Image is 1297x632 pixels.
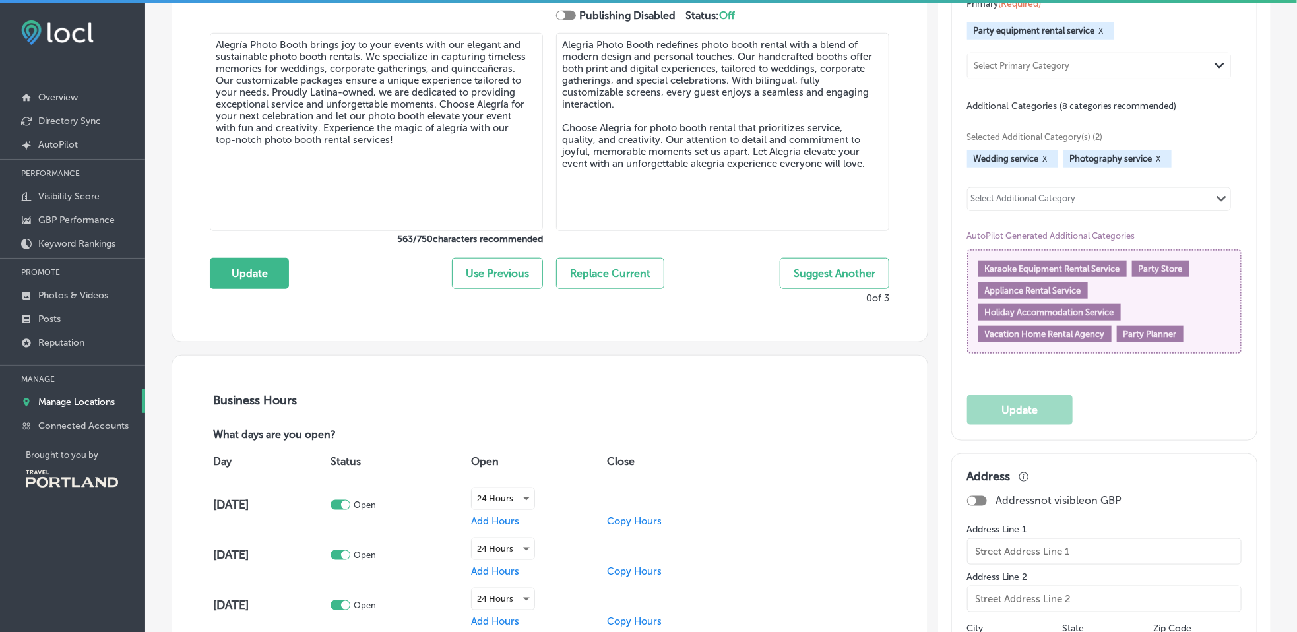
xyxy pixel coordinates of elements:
[210,258,289,289] button: Update
[1139,264,1183,274] span: Party Store
[967,395,1073,425] button: Update
[1123,329,1177,339] span: Party Planner
[38,420,129,431] p: Connected Accounts
[38,92,78,103] p: Overview
[213,497,327,512] h4: [DATE]
[38,191,100,202] p: Visibility Score
[210,429,430,443] p: What days are you open?
[974,26,1095,36] span: Party equipment rental service
[967,231,1232,241] span: AutoPilot Generated Additional Categories
[1060,100,1177,112] span: (8 categories recommended)
[26,470,118,488] img: Travel Portland
[1070,154,1153,164] span: Photography service
[579,9,676,22] strong: Publishing Disabled
[985,329,1105,339] span: Vacation Home Rental Agency
[967,571,1242,583] label: Address Line 2
[210,443,327,480] th: Day
[974,154,1039,164] span: Wedding service
[38,139,78,150] p: AutoPilot
[967,538,1242,565] input: Street Address Line 1
[1095,26,1108,36] button: X
[472,538,534,559] div: 24 Hours
[327,443,468,480] th: Status
[985,307,1114,317] span: Holiday Accommodation Service
[866,292,889,304] p: 0 of 3
[38,115,101,127] p: Directory Sync
[38,214,115,226] p: GBP Performance
[210,33,543,231] textarea: Alegría Photo Booth brings joy to your events with our elegant and sustainable photo booth rental...
[556,33,889,231] textarea: Alegria Photo Booth redefines photo booth rental with a blend of modern design and personal touch...
[967,586,1242,612] input: Street Address Line 2
[452,258,543,289] button: Use Previous
[354,600,376,610] p: Open
[607,565,662,577] span: Copy Hours
[996,494,1122,507] p: Address not visible on GBP
[556,258,664,289] button: Replace Current
[38,238,115,249] p: Keyword Rankings
[210,393,889,408] h3: Business Hours
[985,286,1081,296] span: Appliance Rental Service
[471,565,519,577] span: Add Hours
[210,234,543,245] label: 563 / 750 characters recommended
[354,550,376,560] p: Open
[38,313,61,325] p: Posts
[967,100,1177,111] span: Additional Categories
[780,258,889,289] button: Suggest Another
[967,524,1242,535] label: Address Line 1
[607,515,662,527] span: Copy Hours
[1153,154,1165,164] button: X
[472,588,534,610] div: 24 Hours
[607,616,662,627] span: Copy Hours
[38,337,84,348] p: Reputation
[974,61,1070,71] div: Select Primary Category
[21,20,94,45] img: fda3e92497d09a02dc62c9cd864e3231.png
[971,193,1076,208] div: Select Additional Category
[213,548,327,562] h4: [DATE]
[967,132,1232,142] span: Selected Additional Category(s) (2)
[685,9,735,22] strong: Status:
[213,598,327,612] h4: [DATE]
[985,264,1120,274] span: Karaoke Equipment Rental Service
[471,616,519,627] span: Add Hours
[38,396,115,408] p: Manage Locations
[604,443,720,480] th: Close
[967,469,1011,484] h3: Address
[719,9,735,22] span: Off
[472,488,534,509] div: 24 Hours
[354,500,376,510] p: Open
[26,450,145,460] p: Brought to you by
[468,443,604,480] th: Open
[1039,154,1052,164] button: X
[38,290,108,301] p: Photos & Videos
[471,515,519,527] span: Add Hours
